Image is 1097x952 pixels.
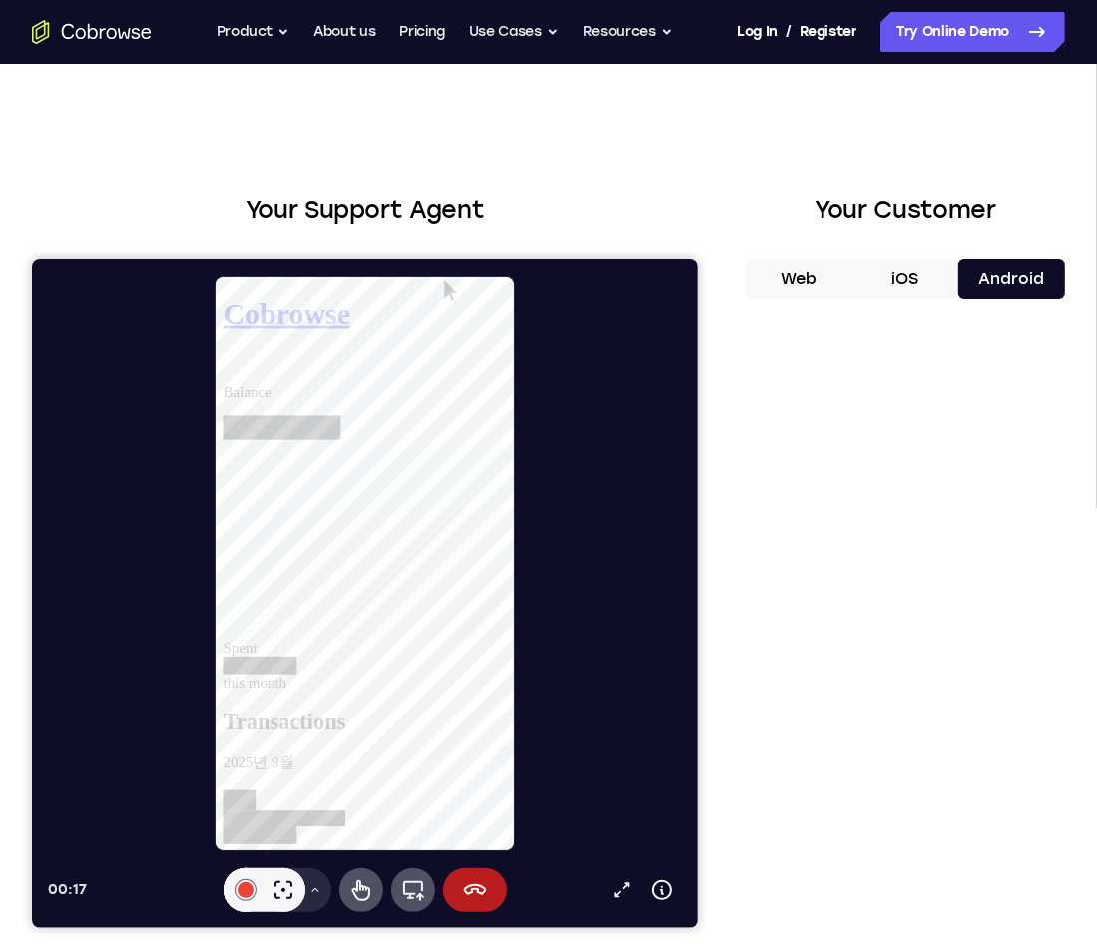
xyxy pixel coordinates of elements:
[610,611,650,651] button: Device info
[411,609,475,653] button: End session
[313,12,375,52] a: About us
[958,259,1065,299] button: Android
[230,609,274,653] button: Laser pointer
[32,20,152,44] a: Go to the home page
[268,609,299,653] button: Drawing tools menu
[469,12,559,52] button: Use Cases
[192,609,236,653] button: Annotations color
[307,609,351,653] button: Remote control
[852,259,959,299] button: iOS
[399,12,445,52] a: Pricing
[583,12,673,52] button: Resources
[217,12,290,52] button: Product
[32,259,698,928] iframe: Agent
[737,12,777,52] a: Log In
[800,12,857,52] a: Register
[746,192,1065,228] h2: Your Customer
[32,192,698,228] h2: Your Support Agent
[880,12,1065,52] a: Try Online Demo
[786,20,792,44] span: /
[746,259,852,299] button: Web
[570,611,610,651] a: Popout
[359,609,403,653] button: Full device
